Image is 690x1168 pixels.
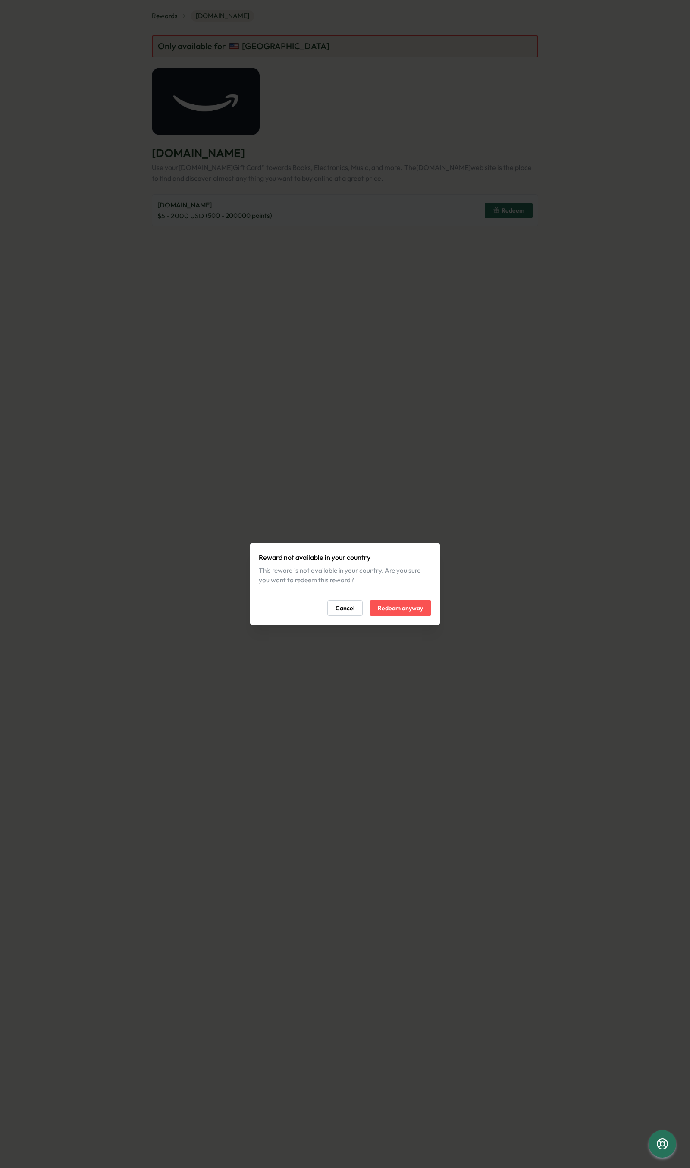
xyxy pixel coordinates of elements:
button: Cancel [327,600,363,616]
span: Cancel [336,601,354,615]
button: Redeem anyway [370,600,431,616]
span: Redeem anyway [378,601,423,615]
p: Reward not available in your country [259,552,431,563]
div: This reward is not available in your country. Are you sure you want to redeem this reward? [259,566,431,585]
